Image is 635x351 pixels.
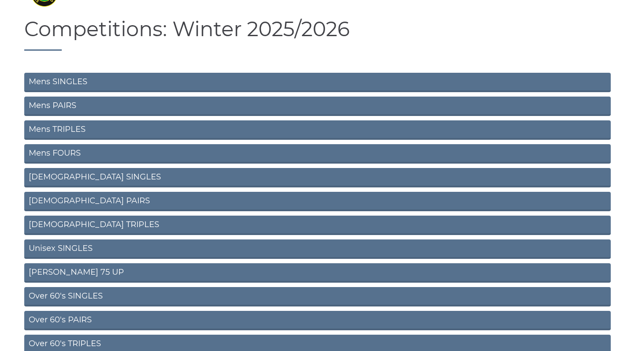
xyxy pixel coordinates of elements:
[24,73,611,92] a: Mens SINGLES
[24,263,611,283] a: [PERSON_NAME] 75 UP
[24,311,611,330] a: Over 60's PAIRS
[24,216,611,235] a: [DEMOGRAPHIC_DATA] TRIPLES
[24,18,611,51] h1: Competitions: Winter 2025/2026
[24,287,611,306] a: Over 60's SINGLES
[24,239,611,259] a: Unisex SINGLES
[24,97,611,116] a: Mens PAIRS
[24,144,611,164] a: Mens FOURS
[24,168,611,187] a: [DEMOGRAPHIC_DATA] SINGLES
[24,192,611,211] a: [DEMOGRAPHIC_DATA] PAIRS
[24,120,611,140] a: Mens TRIPLES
